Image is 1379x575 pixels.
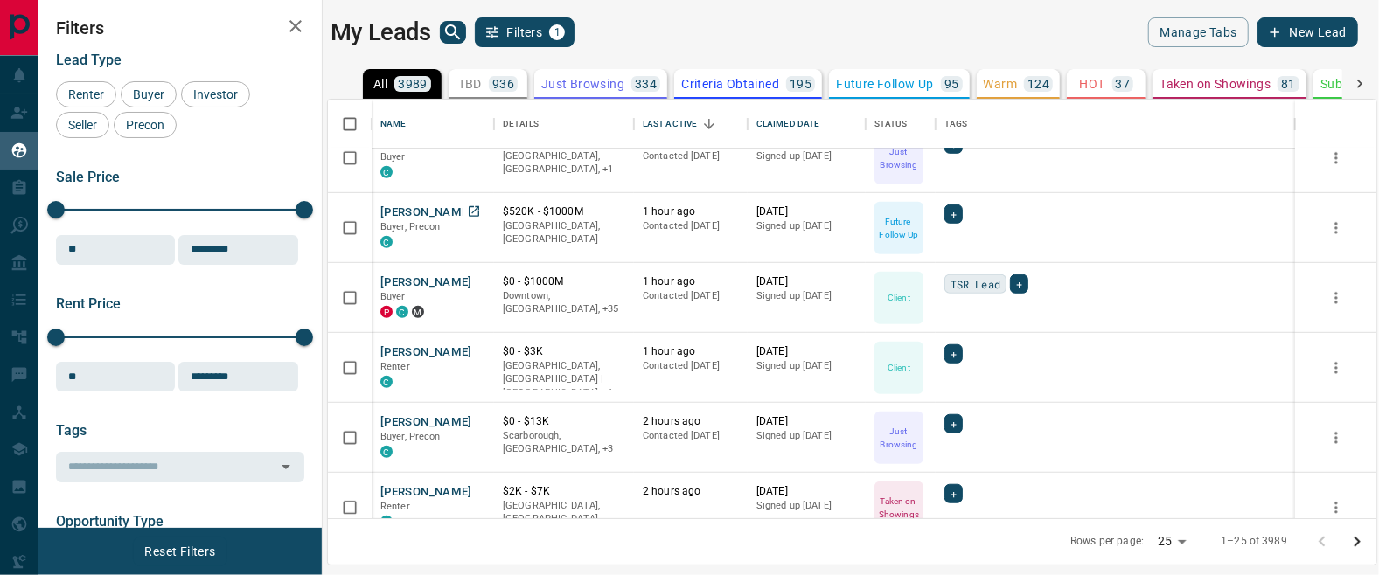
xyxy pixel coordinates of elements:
button: New Lead [1257,17,1358,47]
p: $0 - $3K [503,344,625,359]
div: Details [494,100,634,149]
p: 37 [1116,78,1131,90]
p: $0 - $1000M [503,274,625,289]
div: Name [372,100,494,149]
p: Signed up [DATE] [756,429,857,443]
p: Client [888,361,910,374]
div: Tags [944,100,968,149]
span: + [951,485,957,502]
button: [PERSON_NAME] [380,484,472,501]
p: 81 [1281,78,1296,90]
p: Just Browsing [876,145,922,171]
p: Just Browsing [541,78,624,90]
p: [DATE] [756,274,857,289]
a: Open in New Tab [463,200,485,223]
div: condos.ca [396,306,408,318]
p: Contacted [DATE] [643,219,739,233]
span: + [1016,275,1022,293]
button: Reset Filters [133,537,226,566]
button: more [1323,215,1349,241]
span: Investor [187,87,244,101]
p: [DATE] [756,344,857,359]
p: Scarborough, Toronto, Mississauga, Brampton, Ajax, Markham, Vaughan, King, Pickering, Richmond Hi... [503,289,625,316]
p: 3989 [398,78,428,90]
div: Details [503,100,539,149]
p: [GEOGRAPHIC_DATA], [GEOGRAPHIC_DATA] [503,219,625,246]
span: Renter [380,361,410,372]
div: Status [874,100,908,149]
button: more [1323,425,1349,451]
span: Tags [56,422,87,439]
p: Toronto [503,149,625,177]
p: Contacted [DATE] [643,359,739,373]
div: mrloft.ca [412,306,424,318]
p: 1 hour ago [643,344,739,359]
button: more [1323,495,1349,521]
p: North York, Midtown | Central, Toronto [503,429,625,456]
span: Buyer [380,291,406,302]
p: 124 [1027,78,1049,90]
p: 1 hour ago [643,204,739,219]
span: + [951,415,957,433]
p: Rows per page: [1070,534,1144,549]
h1: My Leads [331,18,431,46]
p: [DATE] [756,484,857,499]
div: Last Active [643,100,697,149]
button: [PERSON_NAME] [380,204,472,221]
button: [PERSON_NAME] [380,274,472,291]
button: Go to next page [1340,524,1375,559]
div: 25 [1151,529,1193,554]
p: HOT [1079,78,1104,90]
div: condos.ca [380,166,393,178]
p: $0 - $13K [503,414,625,429]
span: Buyer, Precon [380,431,441,442]
div: Investor [181,81,250,107]
button: search button [440,21,466,44]
button: more [1323,355,1349,381]
span: Seller [62,118,103,132]
div: Claimed Date [756,100,820,149]
div: Status [866,100,936,149]
div: condos.ca [380,516,393,528]
div: Tags [936,100,1295,149]
span: Lead Type [56,52,122,68]
p: Criteria Obtained [681,78,779,90]
p: 936 [492,78,514,90]
div: condos.ca [380,236,393,248]
button: [PERSON_NAME] [380,414,472,431]
span: Precon [120,118,171,132]
p: Taken on Showings [876,495,922,521]
div: Last Active [634,100,748,149]
button: Manage Tabs [1148,17,1248,47]
button: more [1323,285,1349,311]
p: 334 [635,78,657,90]
div: Seller [56,112,109,138]
p: Signed up [DATE] [756,289,857,303]
div: + [944,484,963,503]
div: Name [380,100,407,149]
p: $520K - $1000M [503,204,625,219]
p: [GEOGRAPHIC_DATA], [GEOGRAPHIC_DATA] [503,499,625,526]
span: Opportunity Type [56,513,164,530]
button: Sort [697,112,721,136]
button: Open [274,454,298,479]
span: + [951,345,957,363]
div: Claimed Date [748,100,866,149]
h2: Filters [56,17,304,38]
div: Precon [114,112,177,138]
span: Buyer, Precon [380,221,441,232]
p: 2 hours ago [643,484,739,499]
span: 1 [551,26,563,38]
span: Sale Price [56,169,120,185]
p: Signed up [DATE] [756,219,857,233]
p: 1–25 of 3989 [1221,534,1287,549]
p: 195 [790,78,811,90]
p: 1 hour ago [643,274,739,289]
p: 2 hours ago [643,414,739,429]
div: property.ca [380,306,393,318]
p: Signed up [DATE] [756,149,857,163]
span: Buyer [127,87,171,101]
div: + [944,344,963,364]
p: All [373,78,387,90]
p: Signed up [DATE] [756,359,857,373]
